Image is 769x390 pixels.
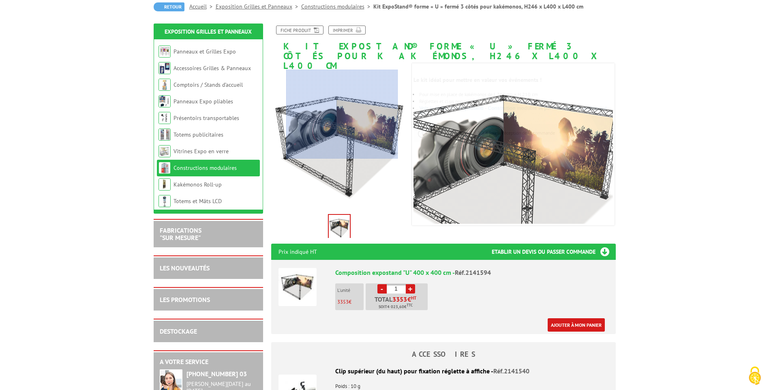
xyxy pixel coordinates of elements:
[159,178,171,191] img: Kakémonos Roll-up
[160,296,210,304] a: LES PROMOTIONS
[265,26,622,71] h1: Kit ExpoStand® forme « U » fermé 3 côtés pour kakémonos, H246 x L400 x L400 cm
[186,370,247,378] strong: [PHONE_NUMBER] 03
[174,64,251,72] a: Accessoires Grilles & Panneaux
[174,164,237,171] a: Constructions modulaires
[411,295,416,301] sup: HT
[407,296,411,302] span: €
[492,244,616,260] h3: Etablir un devis ou passer commande
[159,79,171,91] img: Comptoirs / Stands d'accueil
[368,296,428,310] p: Total
[337,298,349,305] span: 3353
[174,48,236,55] a: Panneaux et Grilles Expo
[159,95,171,107] img: Panneaux Expo pliables
[189,3,216,10] a: Accueil
[159,162,171,174] img: Constructions modulaires
[278,268,317,306] img: Composition expostand
[328,26,366,34] a: Imprimer
[159,145,171,157] img: Vitrines Expo en verre
[335,268,608,277] div: Composition expostand "U" 400 x 400 cm -
[174,81,243,88] a: Comptoirs / Stands d'accueil
[276,26,323,34] a: Fiche produit
[160,327,197,335] a: DESTOCKAGE
[337,287,364,293] p: L'unité
[154,2,184,11] a: Retour
[174,98,233,105] a: Panneaux Expo pliables
[174,148,229,155] a: Vitrines Expo en verre
[165,28,252,35] a: Exposition Grilles et Panneaux
[301,3,373,10] a: Constructions modulaires
[337,299,364,305] p: €
[174,131,223,138] a: Totems publicitaires
[407,303,413,307] sup: TTC
[159,129,171,141] img: Totems publicitaires
[548,318,605,332] a: Ajouter à mon panier
[493,367,529,375] span: Réf.2141540
[174,181,222,188] a: Kakémonos Roll-up
[159,195,171,207] img: Totems et Mâts LCD
[174,114,239,122] a: Présentoirs transportables
[278,244,317,260] p: Prix indiqué HT
[387,304,404,310] span: 4 023,60
[455,268,491,276] span: Réf.2141594
[392,296,407,302] span: 3353
[741,362,769,390] button: Cookies (fenêtre modale)
[406,284,415,294] a: +
[379,304,413,310] span: Soit €
[174,197,222,205] a: Totems et Mâts LCD
[159,45,171,58] img: Panneaux et Grilles Expo
[745,366,765,386] img: Cookies (fenêtre modale)
[160,358,257,366] h2: A votre service
[216,3,301,10] a: Exposition Grilles et Panneaux
[278,366,608,376] div: Clip supérieur (du haut) pour fixation réglette à affiche -
[159,62,171,74] img: Accessoires Grilles & Panneaux
[271,350,616,358] h4: ACCESSOIRES
[160,226,201,242] a: FABRICATIONS"Sur Mesure"
[329,215,350,240] img: expostand_2141594.jpg
[159,112,171,124] img: Présentoirs transportables
[160,264,210,272] a: LES NOUVEAUTÉS
[278,378,608,389] p: Poids : 10 g
[373,2,583,11] li: Kit ExpoStand® forme « U » fermé 3 côtés pour kakémonos, H246 x L400 x L400 cm
[377,284,387,294] a: -
[387,57,630,300] img: expostand_2141594.jpg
